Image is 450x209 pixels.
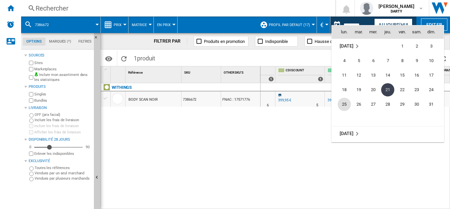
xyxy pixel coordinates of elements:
td: Monday August 18 2025 [332,83,352,97]
td: Sunday August 17 2025 [424,68,444,83]
span: 7 [381,54,394,67]
td: Saturday August 16 2025 [409,68,424,83]
span: 5 [352,54,365,67]
td: Thursday August 7 2025 [380,53,395,68]
span: 25 [338,98,351,111]
td: Monday August 4 2025 [332,53,352,68]
md-calendar: Calendar [332,25,444,142]
td: Wednesday August 13 2025 [366,68,380,83]
td: Wednesday August 27 2025 [366,97,380,112]
td: Thursday August 28 2025 [380,97,395,112]
span: 6 [367,54,380,67]
th: jeu. [380,25,395,39]
span: 30 [410,98,423,111]
th: lun. [332,25,352,39]
th: ven. [395,25,409,39]
tr: Week 2 [332,53,444,68]
span: 13 [367,69,380,82]
td: Saturday August 9 2025 [409,53,424,68]
td: Sunday August 3 2025 [424,39,444,53]
td: Saturday August 23 2025 [409,83,424,97]
span: [DATE] [340,43,353,49]
td: Sunday August 31 2025 [424,97,444,112]
td: Saturday August 30 2025 [409,97,424,112]
td: Monday August 11 2025 [332,68,352,83]
span: 21 [381,83,394,96]
span: 22 [396,83,409,96]
span: 15 [396,69,409,82]
td: Friday August 8 2025 [395,53,409,68]
td: August 2025 [332,39,380,53]
td: Sunday August 24 2025 [424,83,444,97]
span: 3 [425,40,438,53]
td: Friday August 1 2025 [395,39,409,53]
th: dim. [424,25,444,39]
td: September 2025 [332,126,444,141]
td: Monday August 25 2025 [332,97,352,112]
td: Friday August 29 2025 [395,97,409,112]
span: 2 [410,40,423,53]
span: 24 [425,83,438,96]
th: mar. [352,25,366,39]
th: mer. [366,25,380,39]
td: Tuesday August 19 2025 [352,83,366,97]
span: 18 [338,83,351,96]
td: Friday August 22 2025 [395,83,409,97]
tr: Week undefined [332,126,444,141]
tr: Week 5 [332,97,444,112]
span: 31 [425,98,438,111]
span: 23 [410,83,423,96]
th: sam. [409,25,424,39]
span: 10 [425,54,438,67]
span: 16 [410,69,423,82]
span: 14 [381,69,394,82]
span: 17 [425,69,438,82]
span: 11 [338,69,351,82]
td: Thursday August 21 2025 [380,83,395,97]
td: Friday August 15 2025 [395,68,409,83]
tr: Week 1 [332,39,444,53]
tr: Week undefined [332,112,444,126]
td: Sunday August 10 2025 [424,53,444,68]
td: Tuesday August 5 2025 [352,53,366,68]
span: [DATE] [340,131,353,136]
td: Tuesday August 26 2025 [352,97,366,112]
span: 4 [338,54,351,67]
td: Saturday August 2 2025 [409,39,424,53]
span: 27 [367,98,380,111]
tr: Week 3 [332,68,444,83]
span: 26 [352,98,365,111]
span: 20 [367,83,380,96]
td: Tuesday August 12 2025 [352,68,366,83]
span: 8 [396,54,409,67]
span: 28 [381,98,394,111]
span: 9 [410,54,423,67]
span: 29 [396,98,409,111]
td: Wednesday August 20 2025 [366,83,380,97]
span: 1 [396,40,409,53]
span: 12 [352,69,365,82]
td: Thursday August 14 2025 [380,68,395,83]
tr: Week 4 [332,83,444,97]
td: Wednesday August 6 2025 [366,53,380,68]
span: 19 [352,83,365,96]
